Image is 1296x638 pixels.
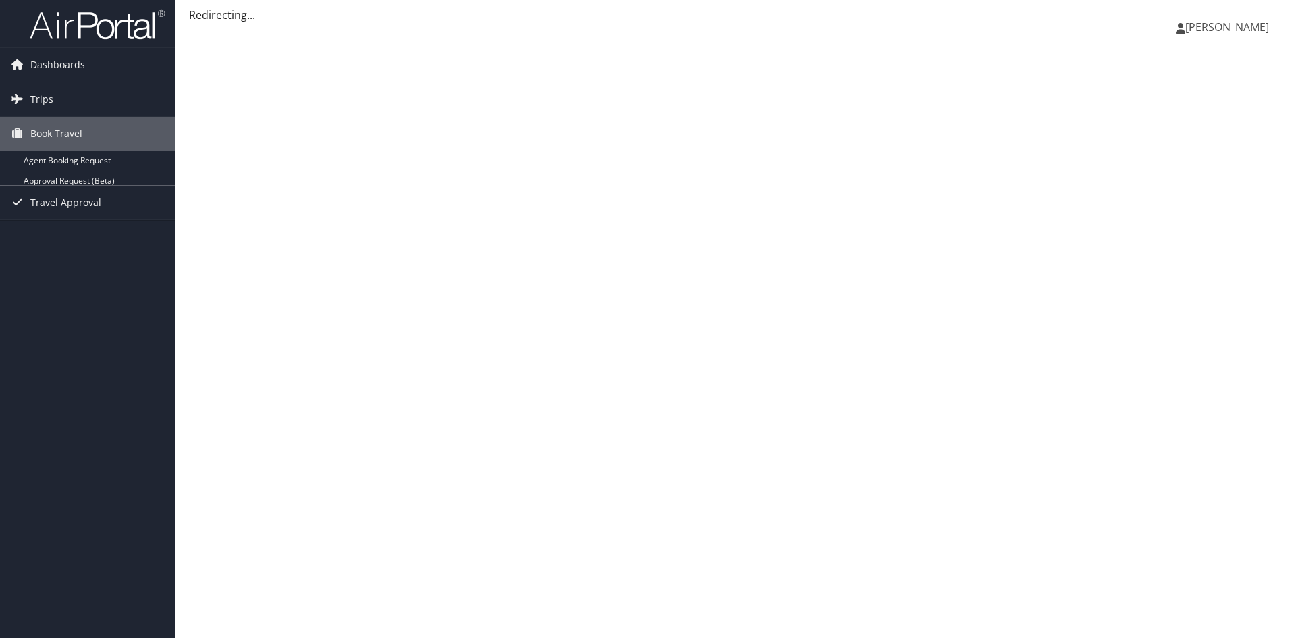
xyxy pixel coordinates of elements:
[189,7,1282,23] div: Redirecting...
[1185,20,1269,34] span: [PERSON_NAME]
[1176,7,1282,47] a: [PERSON_NAME]
[30,48,85,82] span: Dashboards
[30,82,53,116] span: Trips
[30,117,82,151] span: Book Travel
[30,9,165,41] img: airportal-logo.png
[30,186,101,219] span: Travel Approval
